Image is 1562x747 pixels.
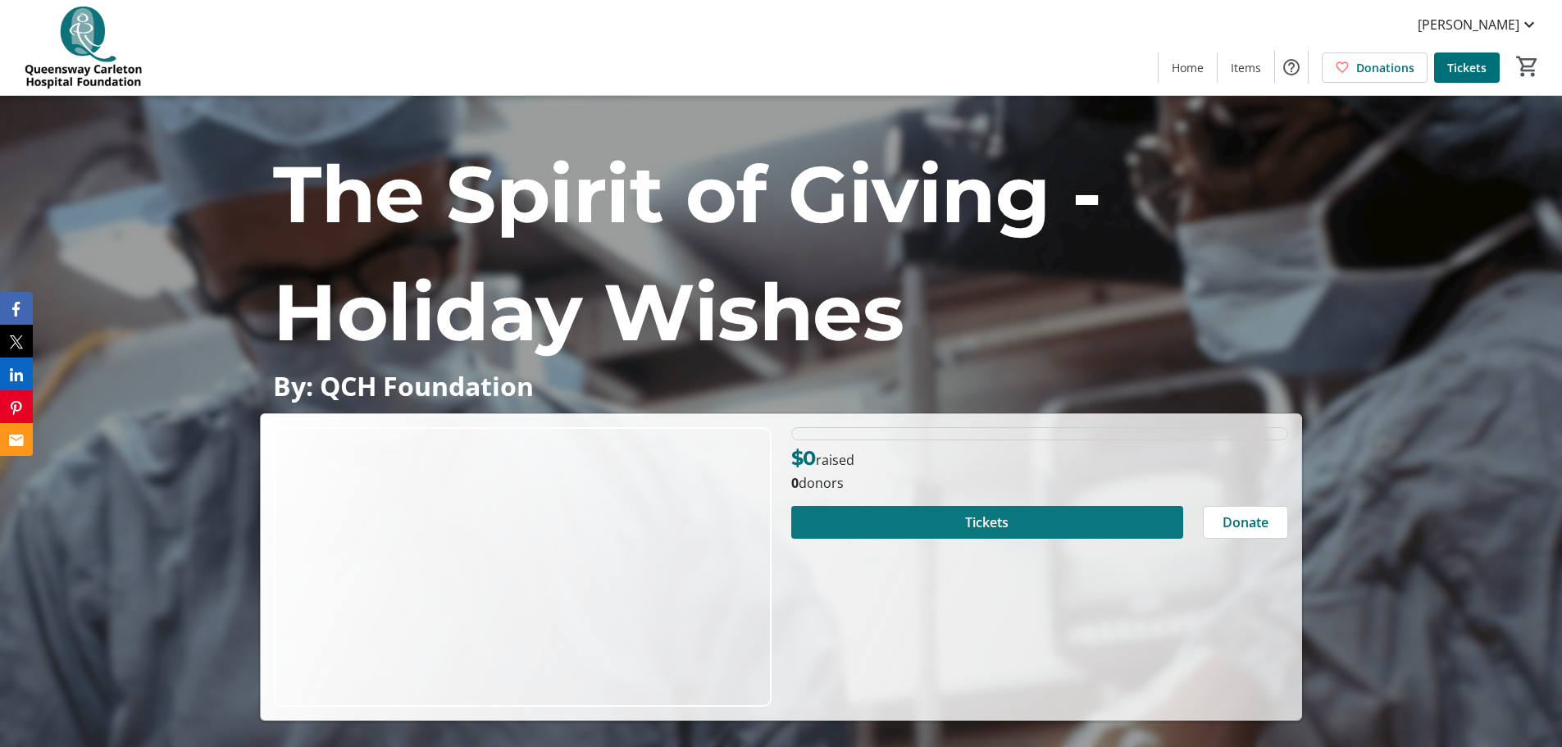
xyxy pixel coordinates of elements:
[1223,512,1268,532] span: Donate
[791,446,816,470] span: $0
[791,473,1288,493] p: donors
[274,427,771,707] img: Campaign CTA Media Photo
[791,474,799,492] b: 0
[1203,506,1288,539] button: Donate
[1356,59,1414,76] span: Donations
[1513,52,1542,81] button: Cart
[791,427,1288,440] div: 0% of fundraising goal reached
[791,506,1183,539] button: Tickets
[1159,52,1217,83] a: Home
[1275,51,1308,84] button: Help
[1405,11,1552,38] button: [PERSON_NAME]
[965,512,1009,532] span: Tickets
[1218,52,1274,83] a: Items
[1231,59,1261,76] span: Items
[1434,52,1500,83] a: Tickets
[273,371,1288,400] p: By: QCH Foundation
[1172,59,1204,76] span: Home
[273,146,1101,360] span: The Spirit of Giving - Holiday Wishes
[1447,59,1487,76] span: Tickets
[1322,52,1428,83] a: Donations
[791,444,854,473] p: raised
[1418,15,1519,34] span: [PERSON_NAME]
[10,7,156,89] img: QCH Foundation's Logo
